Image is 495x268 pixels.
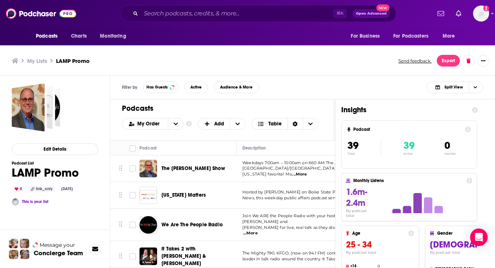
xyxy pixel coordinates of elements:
[40,241,75,249] span: Message your
[36,31,57,41] span: Podcasts
[100,31,126,41] span: Monitoring
[333,9,347,18] span: ⌘ K
[346,239,414,250] h3: 25 - 34
[161,246,206,267] span: It Takes 2 with [PERSON_NAME] & [PERSON_NAME]
[168,118,183,129] button: open menu
[129,253,136,260] span: Toggle select row
[242,166,365,177] span: [GEOGRAPHIC_DATA]/[GEOGRAPHIC_DATA]. A local North [US_STATE] favorite! Ma
[437,55,460,67] button: Export
[347,139,358,152] span: 39
[477,55,489,67] button: Show More Button
[184,82,208,93] button: Active
[66,29,91,43] a: Charts
[403,139,414,152] span: 39
[242,250,362,256] span: The Mighty 790, KFGO, (now on 94.1 FM) continues to be a
[444,85,463,89] span: Split View
[122,104,317,113] h1: Podcasts
[12,186,25,192] div: 0
[352,231,405,236] h4: Age
[139,186,157,204] img: Idaho Matters
[31,29,67,43] button: open menu
[473,5,489,22] img: User Profile
[161,165,225,172] a: The [PERSON_NAME] Show
[393,31,428,41] span: For Podcasters
[58,186,76,192] div: [DATE]
[252,118,319,130] button: Choose View
[129,192,136,199] span: Toggle select row
[242,213,338,224] span: Join We ARE the People Radio with your hosts [PERSON_NAME] and
[376,4,390,11] span: New
[356,12,387,15] span: Open Advanced
[95,29,135,43] button: open menu
[346,208,376,218] h4: By podcast total
[186,120,192,127] a: Show additional information
[122,121,168,127] button: open menu
[139,160,157,177] img: The Mark Davis Show
[34,249,83,257] h3: Concierge Team
[12,198,19,205] img: Kiley Campbell
[161,192,206,199] a: [US_STATE] Matters
[139,216,157,234] img: We Are The People Radio
[220,85,253,89] span: Audience & More
[473,5,489,22] button: Show profile menu
[122,118,184,130] h2: Choose List sort
[9,239,18,248] img: Sydney Profile
[346,29,389,43] button: open menu
[438,29,464,43] button: open menu
[121,5,396,22] div: Search podcasts, credits, & more...
[396,58,434,64] button: Send feedback.
[12,143,98,155] button: Edit Details
[27,57,47,64] a: My Lists
[242,195,345,200] span: News, this weekday public affairs podcast serves a
[139,144,157,152] div: Podcast
[443,31,455,41] span: More
[453,7,464,20] a: Show notifications dropdown
[118,219,123,230] button: Move
[141,8,333,19] input: Search podcasts, credits, & more...
[353,127,462,132] h4: Podcast
[12,166,79,180] h1: LAMP Promo
[444,139,450,152] span: 0
[427,82,483,93] h2: Choose View
[347,152,381,155] p: Total
[198,118,246,130] h2: + Add
[9,250,18,259] img: Jon Profile
[242,160,355,165] span: Weekdays 7:00am – 10:00am on 660 AM The Answer in
[137,121,162,127] span: My Order
[122,85,137,90] h3: Filter by
[12,161,79,166] h3: Podcast List
[190,85,202,89] span: Active
[118,190,123,201] button: Move
[129,165,136,172] span: Toggle select row
[161,222,223,228] span: We Are The People Radio
[161,165,225,171] span: The [PERSON_NAME] Show
[353,9,390,18] button: Open AdvancedNew
[161,221,223,229] a: We Are The People Radio
[12,83,60,132] a: LAMP Promo
[292,171,307,177] span: ...More
[139,248,157,265] a: It Takes 2 with Amy & JJ
[118,251,123,262] button: Move
[242,256,345,261] span: leader in talk radio around the country. It Takes 2 h
[444,152,456,155] p: Inactive
[129,222,136,228] span: Toggle select row
[435,7,447,20] a: Show notifications dropdown
[214,121,224,127] span: Add
[56,57,90,64] h3: LAMP Promo
[388,29,439,43] button: open menu
[353,178,463,183] h4: Monthly Listens
[242,225,352,230] span: [PERSON_NAME] for live, real talk as they discuss curr
[20,250,29,259] img: Barbara Profile
[470,229,488,246] div: Open Intercom Messenger
[6,7,76,20] img: Podchaser - Follow, Share and Rate Podcasts
[243,230,258,236] span: ...More
[71,31,87,41] span: Charts
[483,5,489,11] svg: Add a profile image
